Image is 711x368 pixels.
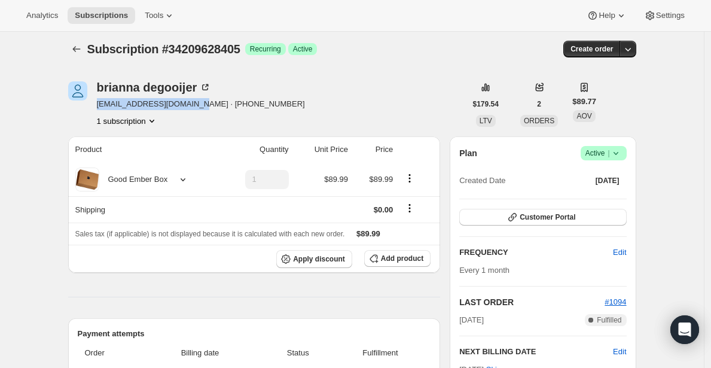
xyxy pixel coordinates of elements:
span: Every 1 month [459,266,509,275]
span: Apply discount [293,254,345,264]
th: Unit Price [292,136,352,163]
button: #1094 [605,296,626,308]
span: Fulfillment [337,347,423,359]
h2: Payment attempts [78,328,431,340]
span: AOV [576,112,591,120]
div: Open Intercom Messenger [670,315,699,344]
span: $0.00 [374,205,393,214]
h2: Plan [459,147,477,159]
span: [EMAIL_ADDRESS][DOMAIN_NAME] · [PHONE_NUMBER] [97,98,305,110]
span: $89.99 [324,175,348,184]
span: Recurring [250,44,281,54]
span: LTV [480,117,492,125]
button: Apply discount [276,250,352,268]
button: Settings [637,7,692,24]
span: Add product [381,254,423,263]
a: #1094 [605,297,626,306]
div: Good Ember Box [99,174,168,185]
span: brianna degooijer [68,81,87,101]
th: Product [68,136,218,163]
span: | [608,148,609,158]
span: Settings [656,11,685,20]
button: Create order [563,41,620,57]
img: product img [75,168,99,191]
button: Subscriptions [68,7,135,24]
button: Edit [613,346,626,358]
button: Help [579,7,634,24]
span: [DATE] [596,176,620,185]
h2: FREQUENCY [459,247,613,258]
button: Customer Portal [459,209,626,226]
button: Subscriptions [68,41,85,57]
th: Shipping [68,196,218,223]
span: 2 [537,99,541,109]
button: Edit [606,243,633,262]
button: Tools [138,7,182,24]
th: Price [352,136,396,163]
button: Analytics [19,7,65,24]
th: Quantity [218,136,292,163]
span: Fulfilled [597,315,621,325]
span: $89.77 [572,96,596,108]
div: brianna degooijer [97,81,212,93]
button: Product actions [400,172,419,185]
button: Shipping actions [400,202,419,215]
span: Edit [613,247,626,258]
span: $89.99 [370,175,393,184]
span: Billing date [141,347,259,359]
button: 2 [530,96,548,112]
span: Status [266,347,330,359]
span: Subscription #34209628405 [87,42,240,56]
span: $89.99 [356,229,380,238]
span: Create order [570,44,613,54]
button: $179.54 [466,96,506,112]
h2: NEXT BILLING DATE [459,346,613,358]
span: Sales tax (if applicable) is not displayed because it is calculated with each new order. [75,230,345,238]
button: Product actions [97,115,158,127]
span: ORDERS [524,117,554,125]
span: $179.54 [473,99,499,109]
span: Help [599,11,615,20]
span: Subscriptions [75,11,128,20]
span: Created Date [459,175,505,187]
h2: LAST ORDER [459,296,605,308]
span: Analytics [26,11,58,20]
th: Order [78,340,138,366]
button: [DATE] [588,172,627,189]
button: Add product [364,250,431,267]
span: Active [293,44,313,54]
span: Tools [145,11,163,20]
span: Customer Portal [520,212,575,222]
span: [DATE] [459,314,484,326]
span: Active [585,147,622,159]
